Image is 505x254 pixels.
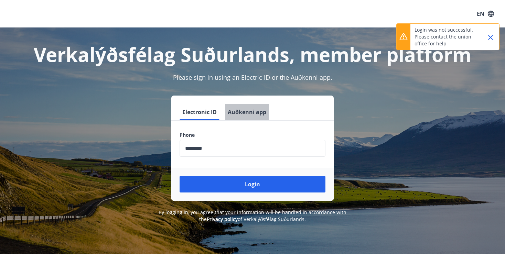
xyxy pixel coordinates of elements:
button: Login [180,176,325,192]
a: Privacy policy [207,216,238,222]
label: Phone [180,132,325,139]
button: Auðkenni app [225,104,269,120]
button: Electronic ID [180,104,219,120]
h1: Verkalýðsfélag Suðurlands, member platform [13,41,492,67]
span: Please sign in using an Electric ID or the Auðkenni app. [173,73,332,81]
button: EN [474,8,497,20]
span: By logging in, you agree that your information will be handled in accordance with the of Verkalýð... [159,209,346,222]
p: Login was not successful. Please contact the union office for help [415,26,475,47]
button: Close [485,32,496,43]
